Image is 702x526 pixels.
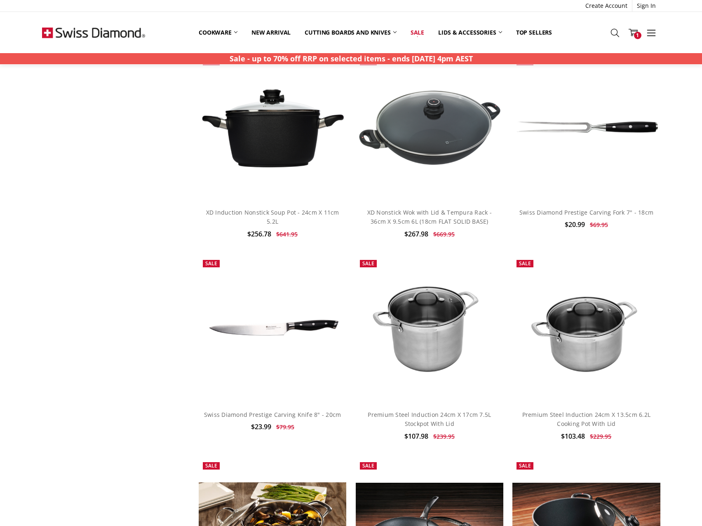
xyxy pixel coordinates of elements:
[431,23,509,42] a: Lids & Accessories
[204,411,341,418] a: Swiss Diamond Prestige Carving Knife 8" - 20cm
[561,432,585,441] span: $103.48
[199,315,346,344] img: Swiss Diamond Prestige Carving Knife 8" - 20cm
[404,229,428,238] span: $267.98
[356,87,503,167] img: XD Nonstick Wok with Lid & Tempura Rack - 36cm X 9.5cm 6L (18cm FLAT SOLID BASE)
[230,54,473,63] strong: Sale - up to 70% off RRP on selected items - ends [DATE] 4pm AEST
[512,281,660,379] img: Premium Steel Induction 24cm X 13.5cm 6.2L Cooking Pot With Lid
[298,23,404,42] a: Cutting boards and knives
[206,208,339,225] a: XD Induction Nonstick Soup Pot - 24cm X 11cm 5.2L
[512,117,660,137] img: Swiss Diamond Prestige Carving Fork 7" - 18cm
[590,221,608,229] span: $69.95
[519,260,531,267] span: Sale
[590,432,611,440] span: $229.95
[356,54,503,201] a: XD Nonstick Wok with Lid & Tempura Rack - 36cm X 9.5cm 6L (18cm FLAT SOLID BASE)
[368,411,491,428] a: Premium Steel Induction 24cm X 17cm 7.5L Stockpot With Lid
[276,423,294,431] span: $79.95
[199,86,346,169] img: XD Induction Nonstick Soup Pot - 24cm X 11cm 5.2L
[356,256,503,403] a: Premium Steel Induction 24cm X 17cm 7.5L Stockpot With Lid
[509,23,559,42] a: Top Sellers
[519,462,531,469] span: Sale
[42,12,145,53] img: Free Shipping On Every Order
[276,230,298,238] span: $641.95
[565,220,585,229] span: $20.99
[199,54,346,201] a: XD Induction Nonstick Soup Pot - 24cm X 11cm 5.2L
[205,462,217,469] span: Sale
[362,260,374,267] span: Sale
[433,230,455,238] span: $669.95
[512,54,660,201] a: Swiss Diamond Prestige Carving Fork 7" - 18cm
[205,260,217,267] span: Sale
[251,422,271,431] span: $23.99
[433,432,455,440] span: $239.95
[362,462,374,469] span: Sale
[404,432,428,441] span: $107.98
[199,256,346,403] a: Swiss Diamond Prestige Carving Knife 8" - 20cm
[624,22,642,43] a: 1
[247,229,271,238] span: $256.78
[404,23,431,42] a: Sale
[522,411,651,428] a: Premium Steel Induction 24cm X 13.5cm 6.2L Cooking Pot With Lid
[634,32,641,39] span: 1
[519,208,653,216] a: Swiss Diamond Prestige Carving Fork 7" - 18cm
[367,208,492,225] a: XD Nonstick Wok with Lid & Tempura Rack - 36cm X 9.5cm 6L (18cm FLAT SOLID BASE)
[512,256,660,403] a: Premium Steel Induction 24cm X 13.5cm 6.2L Cooking Pot With Lid
[244,23,298,42] a: New arrival
[192,23,244,42] a: Cookware
[356,281,503,379] img: Premium Steel Induction 24cm X 17cm 7.5L Stockpot With Lid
